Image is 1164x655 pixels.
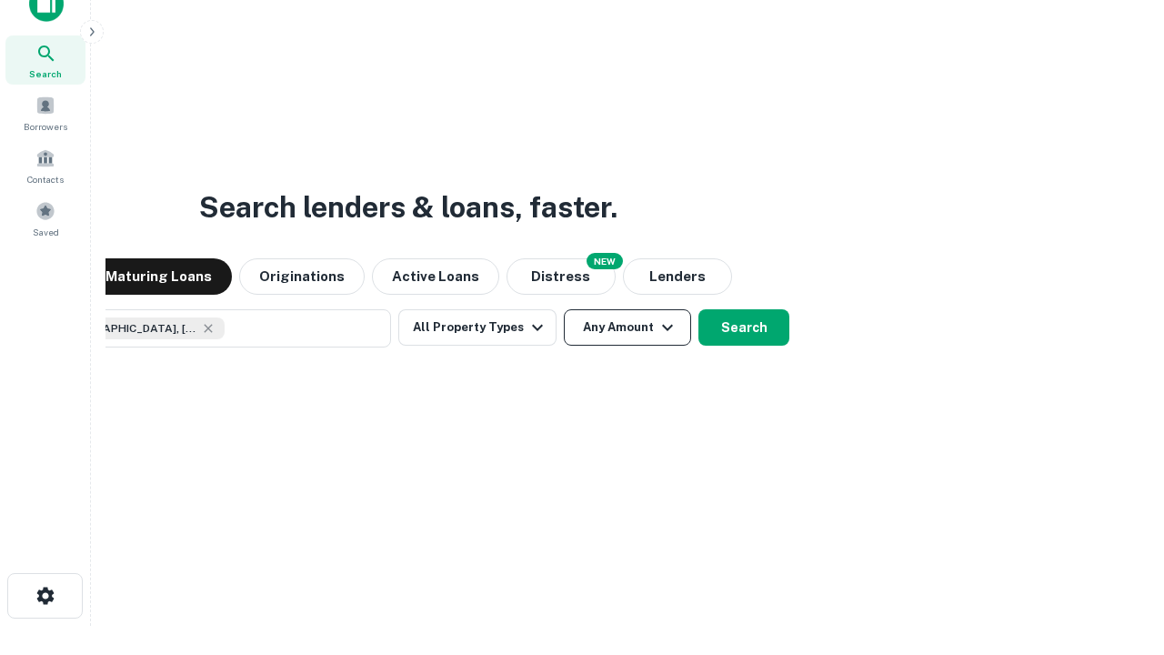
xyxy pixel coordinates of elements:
iframe: Chat Widget [1073,509,1164,597]
div: NEW [587,253,623,269]
span: Search [29,66,62,81]
a: Saved [5,194,85,243]
button: Any Amount [564,309,691,346]
button: Active Loans [372,258,499,295]
span: Saved [33,225,59,239]
a: Borrowers [5,88,85,137]
button: Maturing Loans [85,258,232,295]
span: [GEOGRAPHIC_DATA], [GEOGRAPHIC_DATA], [GEOGRAPHIC_DATA] [61,320,197,337]
button: Search [698,309,789,346]
a: Contacts [5,141,85,190]
button: Lenders [623,258,732,295]
a: Search [5,35,85,85]
button: Search distressed loans with lien and other non-mortgage details. [507,258,616,295]
button: Originations [239,258,365,295]
button: All Property Types [398,309,557,346]
span: Borrowers [24,119,67,134]
h3: Search lenders & loans, faster. [199,186,617,229]
button: [GEOGRAPHIC_DATA], [GEOGRAPHIC_DATA], [GEOGRAPHIC_DATA] [27,309,391,348]
span: Contacts [27,172,64,186]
